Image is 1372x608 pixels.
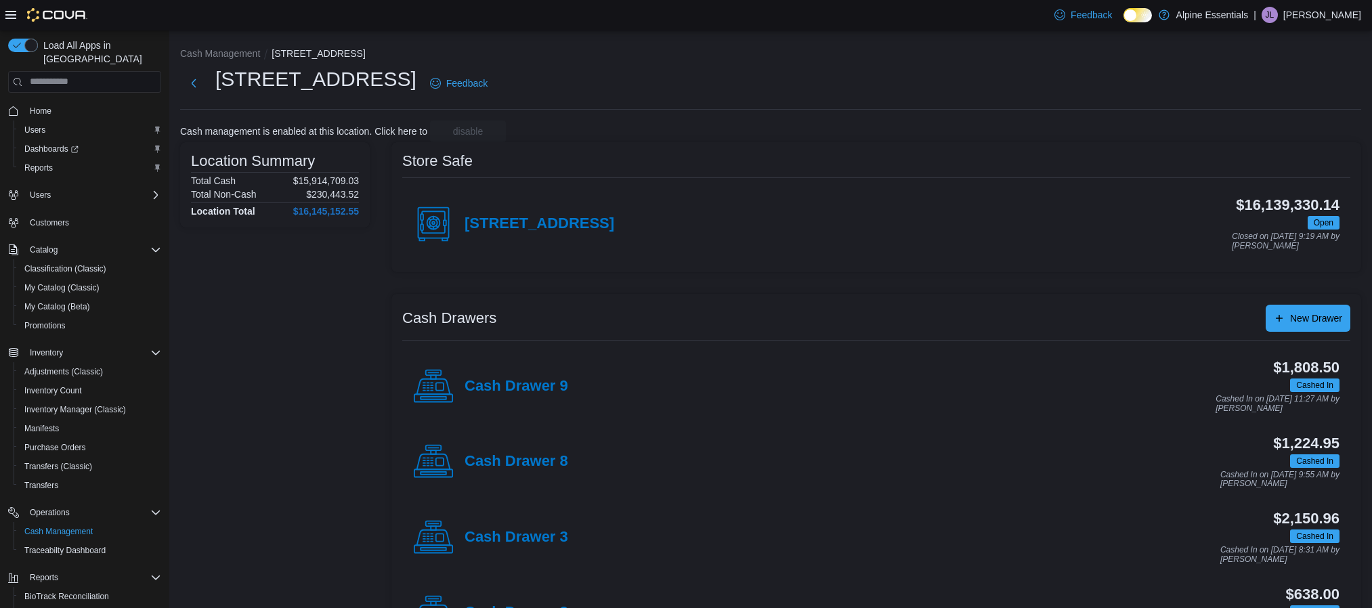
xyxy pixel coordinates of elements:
button: Catalog [24,242,63,258]
a: Promotions [19,318,71,334]
span: JL [1266,7,1274,23]
h3: Cash Drawers [402,310,496,326]
h4: Location Total [191,206,255,217]
span: Adjustments (Classic) [24,366,103,377]
a: Traceabilty Dashboard [19,542,111,559]
a: My Catalog (Classic) [19,280,105,296]
p: Alpine Essentials [1176,7,1249,23]
button: Cash Management [14,522,167,541]
img: Cova [27,8,87,22]
span: Users [24,187,161,203]
span: Users [30,190,51,200]
a: Dashboards [14,139,167,158]
a: Dashboards [19,141,84,157]
h6: Total Cash [191,175,236,186]
span: Classification (Classic) [19,261,161,277]
p: | [1253,7,1256,23]
span: My Catalog (Classic) [19,280,161,296]
button: Inventory [3,343,167,362]
input: Dark Mode [1123,8,1152,22]
p: Cashed In on [DATE] 9:55 AM by [PERSON_NAME] [1220,471,1339,489]
button: Cash Management [180,48,260,59]
span: Purchase Orders [19,439,161,456]
span: Catalog [30,244,58,255]
span: Home [24,102,161,119]
span: Load All Apps in [GEOGRAPHIC_DATA] [38,39,161,66]
a: Purchase Orders [19,439,91,456]
button: Inventory [24,345,68,361]
h3: Location Summary [191,153,315,169]
span: Reports [24,569,161,586]
span: Customers [24,214,161,231]
span: Inventory Count [19,383,161,399]
button: Adjustments (Classic) [14,362,167,381]
button: Promotions [14,316,167,335]
a: My Catalog (Beta) [19,299,95,315]
span: Transfers (Classic) [19,458,161,475]
span: Feedback [446,77,488,90]
a: Feedback [1049,1,1117,28]
span: Users [19,122,161,138]
h4: Cash Drawer 9 [465,378,568,395]
span: Transfers [19,477,161,494]
h4: Cash Drawer 3 [465,529,568,546]
p: Cashed In on [DATE] 11:27 AM by [PERSON_NAME] [1216,395,1339,413]
a: Customers [24,215,74,231]
button: Inventory Manager (Classic) [14,400,167,419]
p: Cash management is enabled at this location. Click here to [180,126,427,137]
a: Adjustments (Classic) [19,364,108,380]
span: Cashed In [1290,529,1339,543]
h1: [STREET_ADDRESS] [215,66,416,93]
a: Reports [19,160,58,176]
span: Cashed In [1296,379,1333,391]
span: Adjustments (Classic) [19,364,161,380]
button: Users [3,186,167,204]
a: BioTrack Reconciliation [19,588,114,605]
span: Transfers [24,480,58,491]
button: Customers [3,213,167,232]
span: Operations [24,504,161,521]
span: Inventory Count [24,385,82,396]
span: Transfers (Classic) [24,461,92,472]
a: Cash Management [19,523,98,540]
span: Open [1308,216,1339,230]
span: Cashed In [1290,378,1339,392]
span: Dashboards [19,141,161,157]
span: My Catalog (Beta) [19,299,161,315]
h3: $1,808.50 [1273,360,1339,376]
a: Users [19,122,51,138]
span: Classification (Classic) [24,263,106,274]
button: Reports [14,158,167,177]
span: Promotions [24,320,66,331]
button: Operations [3,503,167,522]
p: $230,443.52 [306,189,359,200]
a: Inventory Count [19,383,87,399]
h4: [STREET_ADDRESS] [465,215,614,233]
button: My Catalog (Beta) [14,297,167,316]
span: disable [453,125,483,138]
span: Purchase Orders [24,442,86,453]
button: Purchase Orders [14,438,167,457]
p: Cashed In on [DATE] 8:31 AM by [PERSON_NAME] [1220,546,1339,564]
a: Feedback [425,70,493,97]
span: Cashed In [1290,454,1339,468]
button: Next [180,70,207,97]
a: Manifests [19,420,64,437]
span: BioTrack Reconciliation [24,591,109,602]
span: Feedback [1071,8,1112,22]
button: Inventory Count [14,381,167,400]
span: My Catalog (Classic) [24,282,100,293]
button: [STREET_ADDRESS] [272,48,365,59]
span: Traceabilty Dashboard [19,542,161,559]
span: Reports [19,160,161,176]
h3: $638.00 [1286,586,1339,603]
span: Manifests [24,423,59,434]
span: Reports [24,162,53,173]
a: Transfers (Classic) [19,458,98,475]
h4: $16,145,152.55 [293,206,359,217]
span: Traceabilty Dashboard [24,545,106,556]
h4: Cash Drawer 8 [465,453,568,471]
button: Transfers [14,476,167,495]
h3: $2,150.96 [1273,511,1339,527]
button: Reports [3,568,167,587]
